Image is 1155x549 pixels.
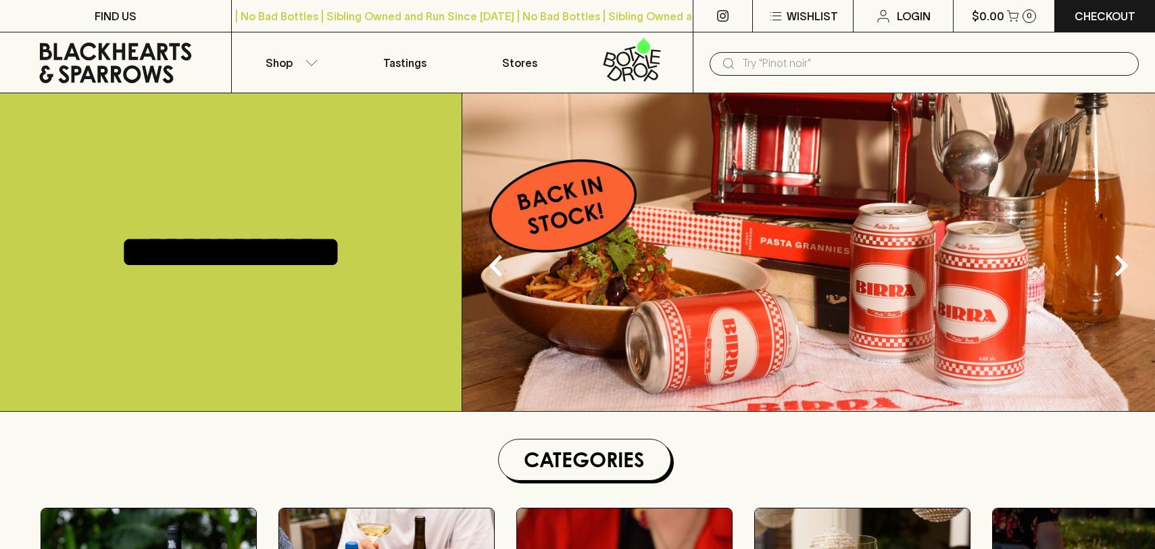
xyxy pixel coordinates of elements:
[972,8,1004,24] p: $0.00
[462,32,578,93] a: Stores
[1027,12,1032,20] p: 0
[502,55,537,71] p: Stores
[897,8,931,24] p: Login
[95,8,137,24] p: FIND US
[504,445,665,475] h1: Categories
[469,239,523,293] button: Previous
[266,55,293,71] p: Shop
[1094,239,1148,293] button: Next
[383,55,426,71] p: Tastings
[1075,8,1135,24] p: Checkout
[347,32,462,93] a: Tastings
[232,32,347,93] button: Shop
[787,8,838,24] p: Wishlist
[742,53,1128,74] input: Try "Pinot noir"
[462,93,1155,411] img: optimise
